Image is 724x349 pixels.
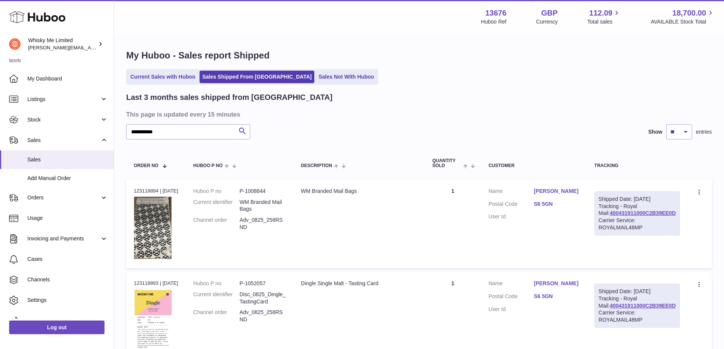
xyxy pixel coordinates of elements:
img: 1725358317.png [134,197,172,259]
dt: Channel order [193,309,240,323]
dt: User Id [488,306,534,313]
span: Usage [27,215,108,222]
span: Settings [27,297,108,304]
a: [PERSON_NAME] [534,188,579,195]
div: Carrier Service: ROYALMAIL48MP [599,217,676,231]
div: 123118894 | [DATE] [134,188,178,194]
span: Listings [27,96,100,103]
span: Order No [134,163,158,168]
a: 18,700.00 AVAILABLE Stock Total [651,8,715,25]
span: Total sales [587,18,621,25]
img: frances@whiskyshop.com [9,38,21,50]
span: Invoicing and Payments [27,235,100,242]
strong: 13676 [485,8,507,18]
span: Sales [27,137,100,144]
a: S6 5GN [534,293,579,300]
div: Tracking [594,163,680,168]
span: AVAILABLE Stock Total [651,18,715,25]
div: Customer [488,163,579,168]
dt: Channel order [193,216,240,231]
span: Stock [27,116,100,123]
a: 400431911000C2B39EE0D [610,303,676,309]
dt: Huboo P no [193,280,240,287]
a: Sales Shipped From [GEOGRAPHIC_DATA] [200,71,314,83]
span: Returns [27,317,108,324]
label: Show [648,128,662,136]
div: Tracking - Royal Mail: [594,191,680,235]
div: Dingle Single Malt - Tasting Card [301,280,417,287]
div: Currency [536,18,558,25]
strong: GBP [541,8,558,18]
dt: Postal Code [488,293,534,302]
span: Description [301,163,332,168]
span: 18,700.00 [672,8,706,18]
dd: Adv_0825_258RSND [239,309,286,323]
dd: P-1052057 [239,280,286,287]
div: Carrier Service: ROYALMAIL48MP [599,309,676,324]
dt: Current identifier [193,291,240,305]
div: Shipped Date: [DATE] [599,288,676,295]
span: [PERSON_NAME][EMAIL_ADDRESS][DOMAIN_NAME] [28,44,152,51]
span: Orders [27,194,100,201]
span: Huboo P no [193,163,223,168]
dt: Postal Code [488,201,534,210]
dt: Current identifier [193,199,240,213]
div: Huboo Ref [481,18,507,25]
dt: Huboo P no [193,188,240,195]
div: Whisky Me Limited [28,37,97,51]
dt: User Id [488,213,534,220]
dd: P-1008844 [239,188,286,195]
h2: Last 3 months sales shipped from [GEOGRAPHIC_DATA] [126,92,333,103]
a: [PERSON_NAME] [534,280,579,287]
h3: This page is updated every 15 minutes [126,110,710,118]
span: Quantity Sold [432,158,461,168]
a: 400431911000C2B39EE0D [610,210,676,216]
span: Cases [27,256,108,263]
a: Sales Not With Huboo [316,71,377,83]
div: WM Branded Mail Bags [301,188,417,195]
a: 112.09 Total sales [587,8,621,25]
dd: Disc_0825_Dingle_TastingCard [239,291,286,305]
a: Current Sales with Huboo [128,71,198,83]
span: Sales [27,156,108,163]
span: My Dashboard [27,75,108,82]
h1: My Huboo - Sales report Shipped [126,49,712,62]
span: 112.09 [589,8,612,18]
span: Channels [27,276,108,283]
td: 1 [425,180,481,268]
dd: WM Branded Mail Bags [239,199,286,213]
div: Tracking - Royal Mail: [594,284,680,328]
a: Log out [9,321,105,334]
span: entries [696,128,712,136]
div: Shipped Date: [DATE] [599,196,676,203]
span: Add Manual Order [27,175,108,182]
dt: Name [488,280,534,289]
a: S6 5GN [534,201,579,208]
dd: Adv_0825_258RSND [239,216,286,231]
dt: Name [488,188,534,197]
div: 123118893 | [DATE] [134,280,178,287]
